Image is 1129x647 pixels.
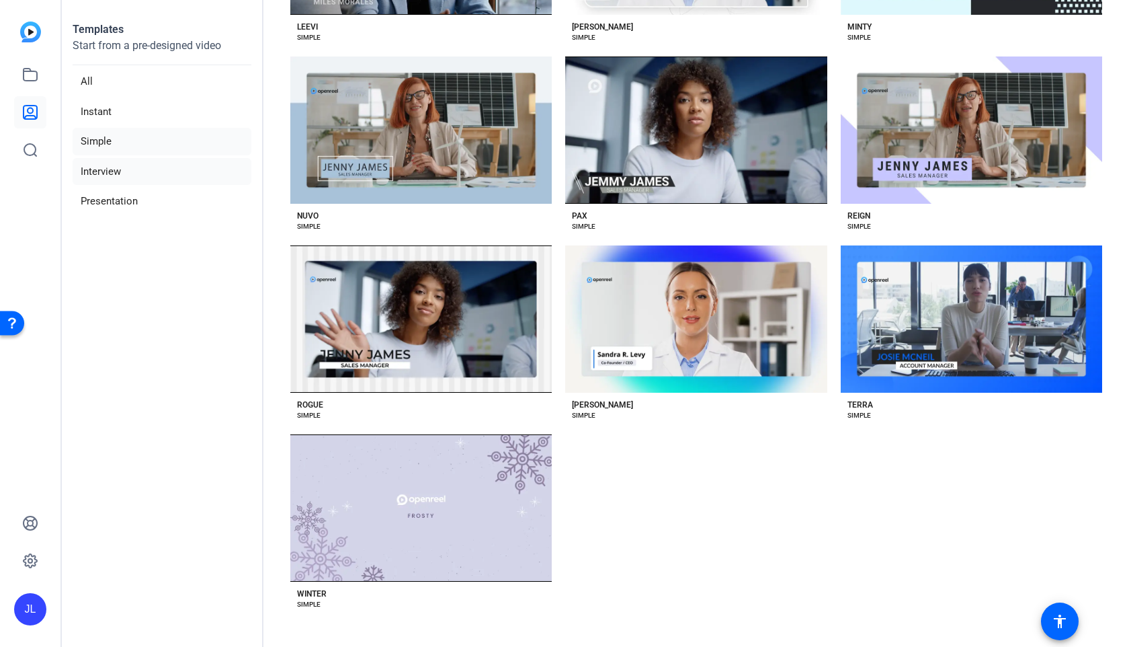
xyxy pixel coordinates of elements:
[73,98,251,126] li: Instant
[290,56,552,204] button: Template image
[565,245,827,393] button: Template image
[73,38,251,65] p: Start from a pre-designed video
[290,245,552,393] button: Template image
[73,158,251,186] li: Interview
[847,22,872,32] div: MINTY
[572,221,595,232] div: SIMPLE
[297,221,321,232] div: SIMPLE
[847,221,871,232] div: SIMPLE
[14,593,46,625] div: JL
[73,128,251,155] li: Simple
[841,245,1102,393] button: Template image
[297,588,327,599] div: WINTER
[20,22,41,42] img: blue-gradient.svg
[297,599,321,610] div: SIMPLE
[73,23,124,36] strong: Templates
[847,410,871,421] div: SIMPLE
[847,399,873,410] div: TERRA
[297,211,319,221] div: NUVO
[572,32,595,43] div: SIMPLE
[290,434,552,582] button: Template image
[572,211,587,221] div: PAX
[73,68,251,96] li: All
[565,56,827,204] button: Template image
[572,410,595,421] div: SIMPLE
[847,32,871,43] div: SIMPLE
[572,399,633,410] div: [PERSON_NAME]
[297,22,318,32] div: LEEVI
[297,399,323,410] div: ROGUE
[841,56,1102,204] button: Template image
[1052,613,1068,630] mat-icon: accessibility
[73,188,251,215] li: Presentation
[572,22,633,32] div: [PERSON_NAME]
[297,410,321,421] div: SIMPLE
[847,211,870,221] div: REIGN
[297,32,321,43] div: SIMPLE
